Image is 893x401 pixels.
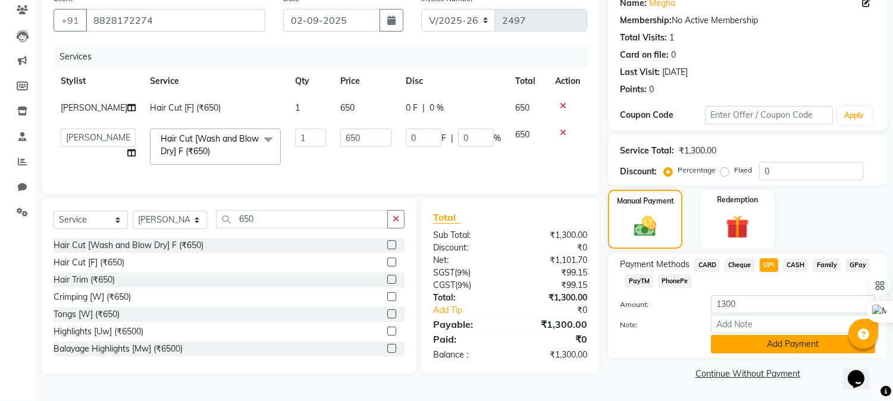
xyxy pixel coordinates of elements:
label: Fixed [734,165,752,176]
button: +91 [54,9,87,32]
span: [PERSON_NAME] [61,102,127,113]
span: CARD [694,258,720,272]
th: Price [333,68,399,95]
label: Manual Payment [617,196,674,206]
span: PhonePe [658,274,692,288]
div: Balayage Highlights [Mw] (₹6500) [54,343,183,355]
span: Cheque [725,258,755,272]
div: Services [55,46,596,68]
div: Points: [620,83,647,96]
div: ₹1,300.00 [679,145,716,157]
span: GPay [845,258,870,272]
span: | [422,102,425,114]
div: Tongs [W] (₹650) [54,308,120,321]
input: Enter Offer / Coupon Code [705,106,832,124]
h3: Style [5,37,174,51]
div: Hair Cut [F] (₹650) [54,256,124,269]
div: ₹0 [525,304,597,317]
a: Back to Top [18,15,64,26]
div: ₹1,300.00 [510,317,597,331]
th: Stylist [54,68,143,95]
span: PayTM [625,274,653,288]
th: Service [143,68,288,95]
button: Add Payment [711,335,875,353]
div: ( ) [424,267,510,279]
th: Qty [288,68,333,95]
th: Disc [399,68,508,95]
span: 9% [457,268,468,277]
div: Discount: [620,165,657,178]
div: Total: [424,292,510,304]
label: Font Size [5,72,41,82]
div: 0 [649,83,654,96]
div: ₹0 [510,332,597,346]
span: CASH [783,258,809,272]
span: CGST [433,280,455,290]
span: Family [813,258,841,272]
div: Coupon Code [620,109,705,121]
a: Continue Without Payment [610,368,885,380]
img: _gift.svg [719,212,756,242]
div: Total Visits: [620,32,667,44]
div: ₹1,300.00 [510,349,597,361]
button: Apply [838,106,872,124]
input: Amount [711,295,875,314]
div: Service Total: [620,145,674,157]
span: | [451,132,453,145]
span: Hair Cut [Wash and Blow Dry] F (₹650) [161,133,259,156]
input: Search by Name/Mobile/Email/Code [86,9,265,32]
div: Card on file: [620,49,669,61]
span: Payment Methods [620,258,690,271]
div: Hair Trim (₹650) [54,274,115,286]
span: 650 [515,129,529,140]
div: ₹1,101.70 [510,254,597,267]
span: 650 [340,102,355,113]
div: 0 [671,49,676,61]
span: 1 [295,102,300,113]
div: ₹0 [510,242,597,254]
div: Crimping [W] (₹650) [54,291,131,303]
a: x [210,146,215,156]
label: Note: [611,319,702,330]
img: _cash.svg [627,214,663,239]
label: Redemption [717,195,758,205]
span: % [494,132,501,145]
div: ₹1,300.00 [510,292,597,304]
div: ( ) [424,279,510,292]
div: Balance : [424,349,510,361]
div: No Active Membership [620,14,875,27]
span: 650 [515,102,529,113]
div: Outline [5,5,174,15]
div: Paid: [424,332,510,346]
th: Action [548,68,587,95]
div: ₹1,300.00 [510,229,597,242]
div: Last Visit: [620,66,660,79]
input: Search or Scan [216,210,388,228]
span: 0 F [406,102,418,114]
div: Sub Total: [424,229,510,242]
div: Membership: [620,14,672,27]
span: SGST [433,267,455,278]
span: F [441,132,446,145]
label: Amount: [611,299,702,310]
input: Add Note [711,315,875,333]
span: 0 % [430,102,444,114]
div: Payable: [424,317,510,331]
div: ₹99.15 [510,267,597,279]
div: ₹99.15 [510,279,597,292]
span: 9% [458,280,469,290]
span: 16 px [14,83,33,93]
span: Hair Cut [F] (₹650) [150,102,221,113]
label: Percentage [678,165,716,176]
a: Add Tip [424,304,525,317]
div: 1 [669,32,674,44]
iframe: chat widget [843,353,881,389]
span: UPI [760,258,778,272]
th: Total [508,68,548,95]
div: Net: [424,254,510,267]
div: Highlights [Uw] (₹6500) [54,325,143,338]
div: [DATE] [662,66,688,79]
div: Hair Cut [Wash and Blow Dry] F (₹650) [54,239,203,252]
span: Total [433,211,460,224]
div: Discount: [424,242,510,254]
